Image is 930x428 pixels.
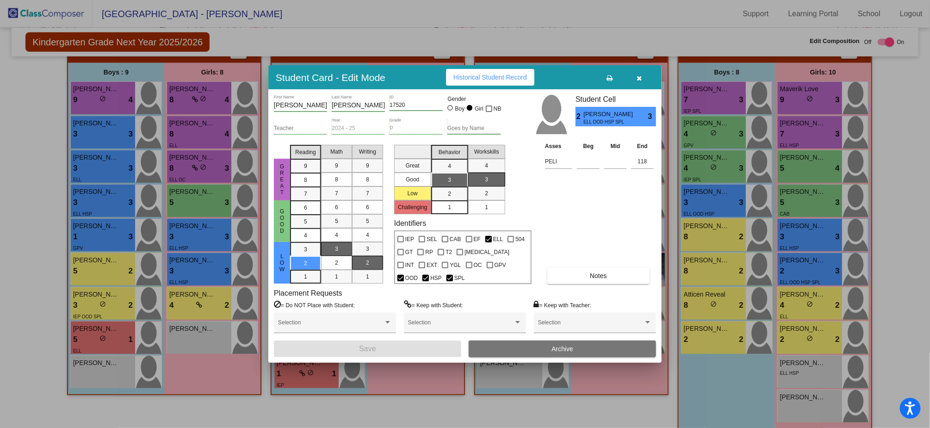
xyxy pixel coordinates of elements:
[430,273,442,284] span: HSP
[295,148,316,156] span: Reading
[495,260,506,271] span: GPV
[576,95,656,104] h3: Student Cell
[485,189,488,198] span: 2
[576,111,583,122] span: 2
[453,74,527,81] span: Historical Student Record
[439,148,460,156] span: Behavior
[366,189,369,198] span: 7
[590,272,607,279] span: Notes
[552,345,573,353] span: Archive
[304,245,307,254] span: 3
[366,161,369,170] span: 9
[448,203,451,211] span: 1
[485,203,488,211] span: 1
[469,341,656,357] button: Archive
[390,125,443,132] input: grade
[332,125,385,132] input: year
[366,231,369,239] span: 4
[474,234,481,245] span: EF
[274,341,461,357] button: Save
[274,289,342,298] label: Placement Requests
[276,72,385,83] h3: Student Card - Edit Mode
[583,118,628,125] span: ELL OOD HSP SPL
[583,110,635,119] span: [PERSON_NAME]
[494,103,502,114] span: NB
[447,125,501,132] input: goes by name
[304,190,307,198] span: 7
[304,162,307,170] span: 9
[454,273,465,284] span: SPL
[485,161,488,170] span: 4
[543,141,575,151] th: Asses
[335,259,338,267] span: 2
[366,217,369,225] span: 5
[304,217,307,226] span: 5
[450,234,461,245] span: CAB
[405,273,418,284] span: OOD
[366,259,369,267] span: 2
[394,219,426,228] label: Identifiers
[405,247,413,258] span: GT
[450,260,461,271] span: YGL
[534,300,591,310] label: = Keep with Teacher:
[366,175,369,184] span: 8
[304,231,307,240] span: 4
[474,260,482,271] span: OC
[330,148,343,156] span: Math
[390,102,443,109] input: Enter ID
[278,253,286,273] span: Low
[465,247,509,258] span: [MEDICAL_DATA]
[545,155,572,168] input: assessment
[474,148,499,156] span: Workskills
[405,234,414,245] span: IEP
[515,234,525,245] span: 504
[274,125,327,132] input: teacher
[547,267,649,284] button: Notes
[335,203,338,211] span: 6
[335,231,338,239] span: 4
[404,300,463,310] label: = Keep with Student:
[629,141,656,151] th: End
[366,203,369,211] span: 6
[648,111,656,122] span: 3
[366,245,369,253] span: 3
[359,148,376,156] span: Writing
[304,259,307,267] span: 2
[455,105,465,113] div: Boy
[448,190,451,198] span: 2
[446,247,452,258] span: T2
[366,273,369,281] span: 1
[427,260,437,271] span: EXT
[405,260,414,271] span: INT
[448,176,451,184] span: 3
[304,204,307,212] span: 6
[427,234,437,245] span: SEL
[335,273,338,281] span: 1
[274,300,355,310] label: = Do NOT Place with Student:
[335,161,338,170] span: 9
[335,175,338,184] span: 8
[359,345,376,353] span: Save
[304,176,307,184] span: 8
[493,234,503,245] span: ELL
[425,247,433,258] span: RP
[448,162,451,170] span: 4
[335,217,338,225] span: 5
[304,273,307,281] span: 1
[485,175,488,184] span: 3
[335,189,338,198] span: 7
[575,141,602,151] th: Beg
[474,105,484,113] div: Girl
[335,245,338,253] span: 3
[602,141,629,151] th: Mid
[447,95,501,103] mat-label: Gender
[278,163,286,196] span: Great
[278,208,286,234] span: Good
[446,69,534,86] button: Historical Student Record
